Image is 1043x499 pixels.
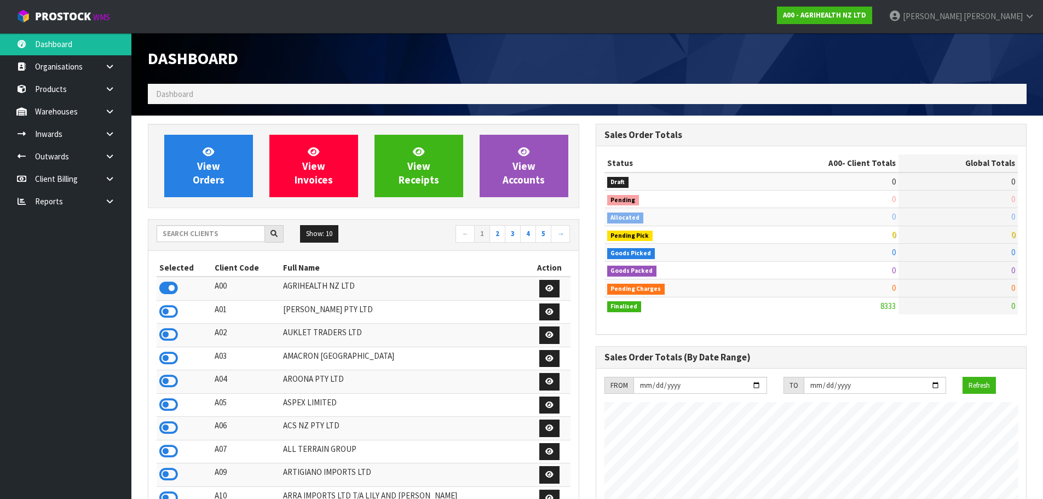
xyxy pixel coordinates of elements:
span: Draft [607,177,629,188]
span: View Invoices [295,145,333,186]
th: - Client Totals [741,154,898,172]
span: 0 [1011,283,1015,293]
span: 0 [892,176,896,187]
td: ARTIGIANO IMPORTS LTD [280,463,528,487]
span: 0 [892,194,896,204]
span: 0 [892,211,896,222]
span: Dashboard [148,48,238,68]
div: FROM [604,377,633,394]
span: 0 [1011,247,1015,257]
span: 0 [892,247,896,257]
span: Pending Pick [607,231,653,242]
th: Full Name [280,259,528,277]
small: WMS [93,12,110,22]
a: A00 - AGRIHEALTH NZ LTD [777,7,872,24]
td: A09 [212,463,281,487]
th: Global Totals [898,154,1018,172]
span: 0 [1011,301,1015,311]
span: Goods Picked [607,248,655,259]
span: 0 [1011,194,1015,204]
a: 3 [505,225,521,243]
span: 0 [892,230,896,240]
span: 0 [892,283,896,293]
td: ALL TERRAIN GROUP [280,440,528,463]
a: 1 [474,225,490,243]
td: A06 [212,417,281,440]
span: [PERSON_NAME] [964,11,1023,21]
a: ViewReceipts [374,135,463,197]
span: Goods Packed [607,266,657,277]
th: Action [529,259,571,277]
button: Show: 10 [300,225,338,243]
td: AUKLET TRADERS LTD [280,324,528,347]
span: 0 [1011,211,1015,222]
span: Allocated [607,213,644,223]
span: Dashboard [156,89,193,99]
a: ViewAccounts [480,135,568,197]
span: 8333 [880,301,896,311]
td: ACS NZ PTY LTD [280,417,528,440]
th: Selected [157,259,212,277]
a: 5 [535,225,551,243]
span: 0 [1011,176,1015,187]
div: TO [783,377,804,394]
h3: Sales Order Totals [604,130,1018,140]
a: ← [456,225,475,243]
th: Status [604,154,741,172]
span: Pending Charges [607,284,665,295]
h3: Sales Order Totals (By Date Range) [604,352,1018,363]
nav: Page navigation [372,225,571,244]
td: AMACRON [GEOGRAPHIC_DATA] [280,347,528,370]
span: [PERSON_NAME] [903,11,962,21]
a: ViewOrders [164,135,253,197]
td: [PERSON_NAME] PTY LTD [280,300,528,324]
a: 4 [520,225,536,243]
a: ViewInvoices [269,135,358,197]
th: Client Code [212,259,281,277]
td: A03 [212,347,281,370]
span: Pending [607,195,639,206]
span: A00 [828,158,842,168]
span: 0 [1011,265,1015,276]
a: → [551,225,570,243]
td: A07 [212,440,281,463]
td: AROONA PTY LTD [280,370,528,394]
button: Refresh [963,377,996,394]
td: ASPEX LIMITED [280,393,528,417]
span: ProStock [35,9,91,24]
td: A02 [212,324,281,347]
span: Finalised [607,301,642,312]
img: cube-alt.png [16,9,30,23]
td: A01 [212,300,281,324]
td: A00 [212,277,281,300]
span: 0 [1011,230,1015,240]
span: View Receipts [399,145,439,186]
span: View Accounts [503,145,545,186]
input: Search clients [157,225,265,242]
span: View Orders [193,145,224,186]
td: A04 [212,370,281,394]
strong: A00 - AGRIHEALTH NZ LTD [783,10,866,20]
td: AGRIHEALTH NZ LTD [280,277,528,300]
span: 0 [892,265,896,276]
a: 2 [489,225,505,243]
td: A05 [212,393,281,417]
